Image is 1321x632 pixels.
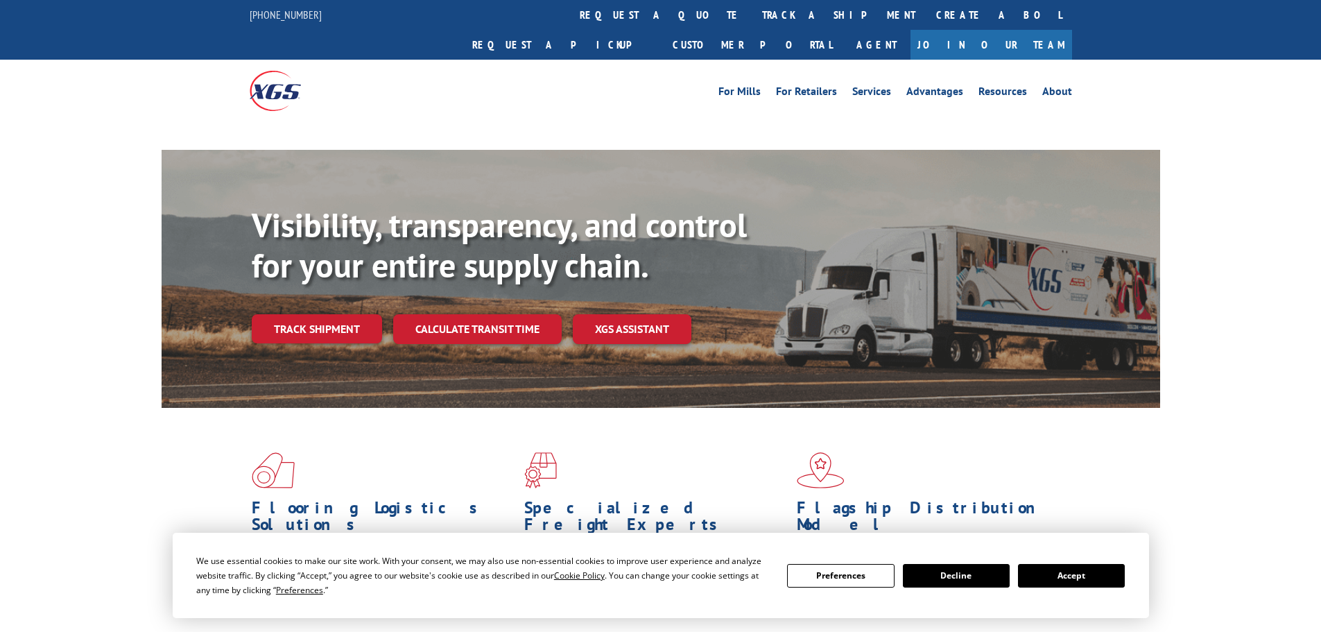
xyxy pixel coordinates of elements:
[393,314,562,344] a: Calculate transit time
[787,564,894,588] button: Preferences
[462,30,662,60] a: Request a pickup
[252,203,747,287] b: Visibility, transparency, and control for your entire supply chain.
[250,8,322,22] a: [PHONE_NUMBER]
[252,314,382,343] a: Track shipment
[797,499,1059,540] h1: Flagship Distribution Model
[524,499,786,540] h1: Specialized Freight Experts
[196,554,770,597] div: We use essential cookies to make our site work. With your consent, we may also use non-essential ...
[903,564,1010,588] button: Decline
[852,86,891,101] a: Services
[776,86,837,101] a: For Retailers
[1018,564,1125,588] button: Accept
[662,30,843,60] a: Customer Portal
[906,86,963,101] a: Advantages
[554,570,605,581] span: Cookie Policy
[173,533,1149,618] div: Cookie Consent Prompt
[573,314,691,344] a: XGS ASSISTANT
[978,86,1027,101] a: Resources
[252,499,514,540] h1: Flooring Logistics Solutions
[524,452,557,488] img: xgs-icon-focused-on-flooring-red
[252,452,295,488] img: xgs-icon-total-supply-chain-intelligence-red
[843,30,910,60] a: Agent
[718,86,761,101] a: For Mills
[797,452,845,488] img: xgs-icon-flagship-distribution-model-red
[910,30,1072,60] a: Join Our Team
[1042,86,1072,101] a: About
[276,584,323,596] span: Preferences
